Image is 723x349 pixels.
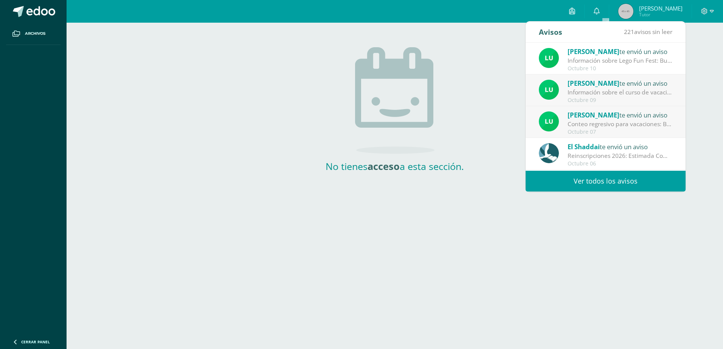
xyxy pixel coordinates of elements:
[568,47,619,56] span: [PERSON_NAME]
[539,143,559,163] img: 0214cd8b8679da0f256ec9c9e7ffe613.png
[568,142,673,151] div: te envió un aviso
[568,111,619,119] span: [PERSON_NAME]
[568,97,673,103] div: Octubre 09
[568,79,619,88] span: [PERSON_NAME]
[319,160,470,173] h2: No tienes a esta sección.
[526,171,686,191] a: Ver todos los avisos
[639,5,683,12] span: [PERSON_NAME]
[539,48,559,68] img: 54f82b4972d4d37a72c9d8d1d5f4dac6.png
[355,47,434,154] img: no_activities.png
[6,23,61,45] a: Archivos
[568,65,673,72] div: Octubre 10
[568,56,673,65] div: Información sobre Lego Fun Fest: Buen día estimada comunidad educativa. Esperamos que se encuentr...
[539,80,559,100] img: 54f82b4972d4d37a72c9d8d1d5f4dac6.png
[568,151,673,160] div: Reinscripciones 2026: Estimada Comunidad Educativa: Les compartimos información importante relaci...
[568,88,673,97] div: Información sobre el curso de vacaciones: Buen día estimada comunidad. Esperamos que se encuentre...
[568,78,673,88] div: te envió un aviso
[639,11,683,18] span: Tutor
[21,339,50,344] span: Cerrar panel
[568,142,600,151] span: El Shaddai
[568,46,673,56] div: te envió un aviso
[624,28,672,36] span: avisos sin leer
[539,22,562,42] div: Avisos
[25,31,45,37] span: Archivos
[539,111,559,131] img: 54f82b4972d4d37a72c9d8d1d5f4dac6.png
[618,4,633,19] img: 45x45
[624,28,634,36] span: 221
[568,161,673,167] div: Octubre 06
[368,160,400,173] strong: acceso
[568,120,673,128] div: Conteo regresivo para vacaciones: Buenos días estimada comunidad. Esperamos que se encuentren bie...
[568,129,673,135] div: Octubre 07
[568,110,673,120] div: te envió un aviso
